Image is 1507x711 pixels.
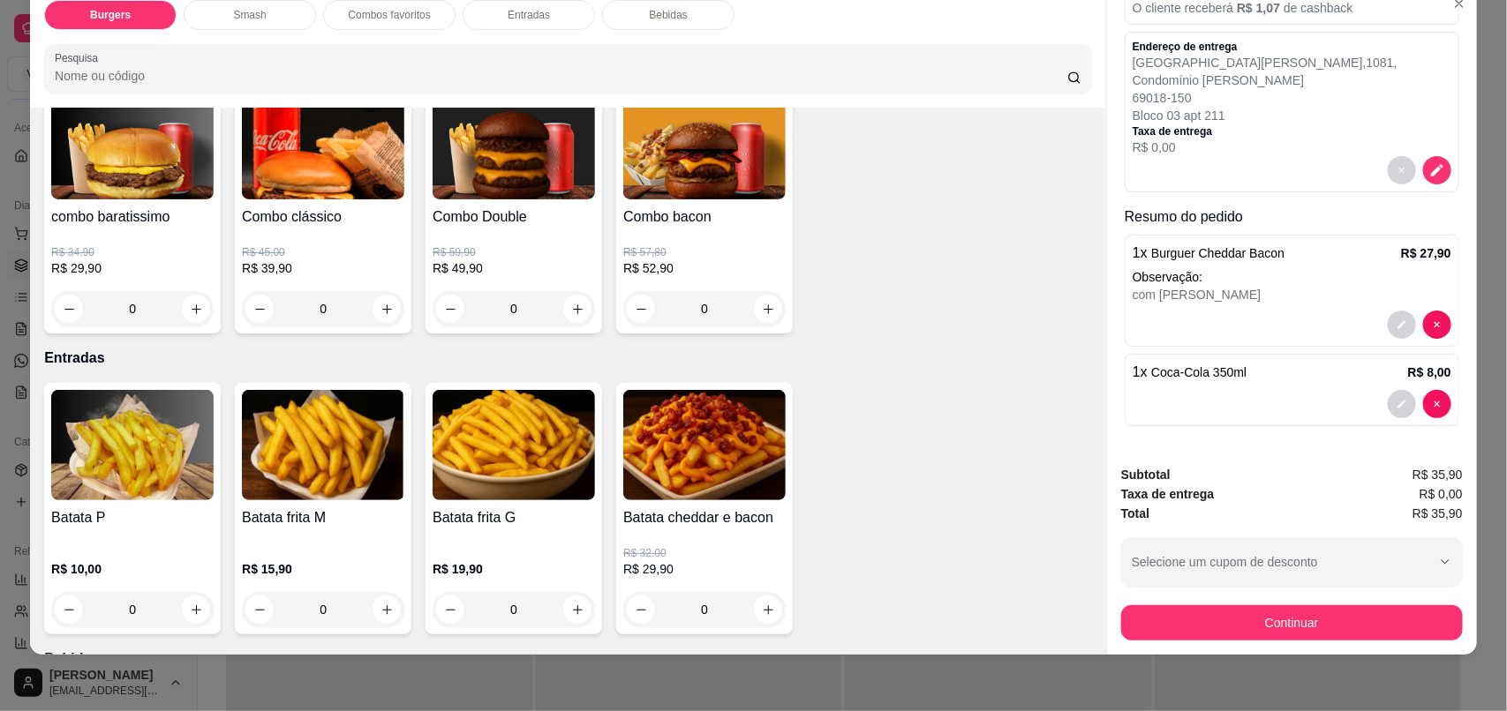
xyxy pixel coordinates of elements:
[44,648,1092,670] p: Bebidas
[1420,484,1463,504] span: R$ 0,00
[1133,124,1451,138] p: Taxa de entrega
[51,259,214,277] p: R$ 29,90
[623,390,786,500] img: product-image
[242,206,404,228] h4: Combo clássico
[623,560,786,578] p: R$ 29,90
[242,507,404,528] h4: Batata frita M
[1121,537,1463,587] button: Selecione um cupom de desconto
[242,245,404,259] p: R$ 45,00
[1151,365,1247,379] span: Coca-Cola 350ml
[623,259,786,277] p: R$ 52,90
[623,546,786,560] p: R$ 32,00
[373,595,401,624] button: increase-product-quantity
[623,245,786,259] p: R$ 57,80
[51,507,214,528] h4: Batata P
[1423,311,1451,339] button: decrease-product-quantity
[1133,286,1451,303] div: com [PERSON_NAME]
[1133,40,1451,54] p: Endereço de entrega
[563,295,591,323] button: increase-product-quantity
[754,295,782,323] button: increase-product-quantity
[1121,506,1149,520] strong: Total
[1133,89,1451,107] p: 69018-150
[1413,465,1463,484] span: R$ 35,90
[1408,363,1451,381] p: R$ 8,00
[182,595,210,624] button: increase-product-quantity
[51,390,214,500] img: product-image
[433,507,595,528] h4: Batata frita G
[242,259,404,277] p: R$ 39,90
[242,560,404,578] p: R$ 15,90
[242,390,404,500] img: product-image
[1121,605,1463,640] button: Continuar
[433,245,595,259] p: R$ 59,90
[245,595,274,624] button: decrease-product-quantity
[433,390,595,500] img: product-image
[1133,54,1451,89] p: [GEOGRAPHIC_DATA][PERSON_NAME] , 1081 , Condomínio [PERSON_NAME]
[623,89,786,199] img: product-image
[90,8,131,22] p: Burgers
[433,560,595,578] p: R$ 19,90
[245,295,274,323] button: decrease-product-quantity
[1388,390,1416,418] button: decrease-product-quantity
[1388,311,1416,339] button: decrease-product-quantity
[1121,468,1171,482] strong: Subtotal
[1121,487,1215,501] strong: Taxa de entrega
[754,595,782,624] button: increase-product-quantity
[508,8,550,22] p: Entradas
[55,50,104,65] label: Pesquisa
[1133,138,1451,156] p: R$ 0,00
[182,295,210,323] button: increase-product-quantity
[55,67,1067,85] input: Pesquisa
[233,8,266,22] p: Smash
[1423,390,1451,418] button: decrease-product-quantity
[1133,268,1451,286] p: Observação:
[623,507,786,528] h4: Batata cheddar e bacon
[348,8,430,22] p: Combos favoritos
[51,89,214,199] img: product-image
[436,595,464,624] button: decrease-product-quantity
[1151,246,1285,260] span: Burguer Cheddar Bacon
[51,560,214,578] p: R$ 10,00
[1401,244,1451,262] p: R$ 27,90
[44,348,1092,369] p: Entradas
[1133,362,1247,383] p: 1 x
[1413,504,1463,523] span: R$ 35,90
[51,245,214,259] p: R$ 34,90
[1388,156,1416,184] button: decrease-product-quantity
[563,595,591,624] button: increase-product-quantity
[627,295,655,323] button: decrease-product-quantity
[51,206,214,228] h4: combo baratissimo
[1125,206,1459,228] p: Resumo do pedido
[433,206,595,228] h4: Combo Double
[1423,156,1451,184] button: decrease-product-quantity
[623,206,786,228] h4: Combo bacon
[649,8,687,22] p: Bebidas
[55,295,83,323] button: decrease-product-quantity
[1133,243,1285,264] p: 1 x
[1237,1,1284,15] span: R$ 1,07
[373,295,401,323] button: increase-product-quantity
[436,295,464,323] button: decrease-product-quantity
[433,259,595,277] p: R$ 49,90
[1133,107,1451,124] p: Bloco 03 apt 211
[242,89,404,199] img: product-image
[433,89,595,199] img: product-image
[627,595,655,624] button: decrease-product-quantity
[55,595,83,624] button: decrease-product-quantity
